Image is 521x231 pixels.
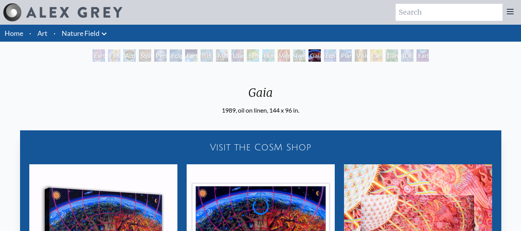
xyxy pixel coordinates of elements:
[396,4,502,21] input: Search
[37,28,47,39] a: Art
[222,86,299,106] div: Gaia
[339,49,352,62] div: Planetary Prayers
[201,49,213,62] div: [US_STATE] Song
[108,49,120,62] div: Flesh of the Gods
[185,49,197,62] div: Earth Energies
[51,25,59,42] li: ·
[222,106,299,115] div: 1989, oil on linen, 144 x 96 in.
[278,49,290,62] div: Vajra Horse
[216,49,228,62] div: Metamorphosis
[93,49,105,62] div: Earth Witness
[401,49,413,62] div: [DEMOGRAPHIC_DATA] in the Ocean of Awareness
[416,49,429,62] div: Earthmind
[25,135,497,160] a: Visit the CoSM Shop
[355,49,367,62] div: Vision Tree
[170,49,182,62] div: Eclipse
[370,49,383,62] div: Cannabis Mudra
[386,49,398,62] div: Dance of Cannabia
[154,49,167,62] div: Person Planet
[5,29,23,37] a: Home
[139,49,151,62] div: Squirrel
[262,49,275,62] div: Humming Bird
[62,28,99,39] a: Nature Field
[309,49,321,62] div: Gaia
[293,49,305,62] div: Tree & Person
[123,49,136,62] div: Acorn Dream
[324,49,336,62] div: Eco-Atlas
[231,49,244,62] div: Lilacs
[247,49,259,62] div: Symbiosis: Gall Wasp & Oak Tree
[26,25,34,42] li: ·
